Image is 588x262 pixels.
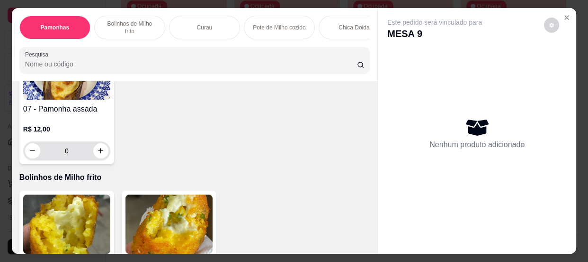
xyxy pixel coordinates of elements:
p: Curau [197,24,213,31]
img: product-image [125,195,213,254]
p: Nenhum produto adicionado [429,139,525,150]
button: decrease-product-quantity [544,18,559,33]
label: Pesquisa [25,50,52,58]
p: Pamonhas [41,24,70,31]
p: Bolinhos de Milho frito [19,172,370,183]
p: Este pedido será vinculado para [387,18,482,27]
p: Bolinhos de Milho frito [102,20,157,35]
img: product-image [23,195,110,254]
input: Pesquisa [25,59,357,69]
p: MESA 9 [387,27,482,40]
p: Pote de Milho cozido [253,24,305,31]
button: decrease-product-quantity [25,143,40,159]
button: Close [559,10,574,25]
button: increase-product-quantity [93,143,108,159]
p: Chica Doida [339,24,369,31]
p: R$ 12,00 [23,124,110,134]
h4: 07 - Pamonha assada [23,103,110,115]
